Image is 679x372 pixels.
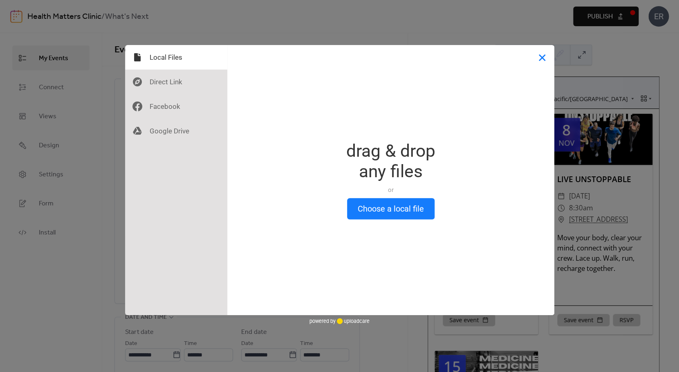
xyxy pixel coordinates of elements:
[347,198,435,219] button: Choose a local file
[125,45,227,70] div: Local Files
[125,70,227,94] div: Direct Link
[346,141,435,182] div: drag & drop any files
[336,318,370,324] a: uploadcare
[309,315,370,327] div: powered by
[530,45,554,70] button: Close
[346,186,435,194] div: or
[125,94,227,119] div: Facebook
[125,119,227,143] div: Google Drive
